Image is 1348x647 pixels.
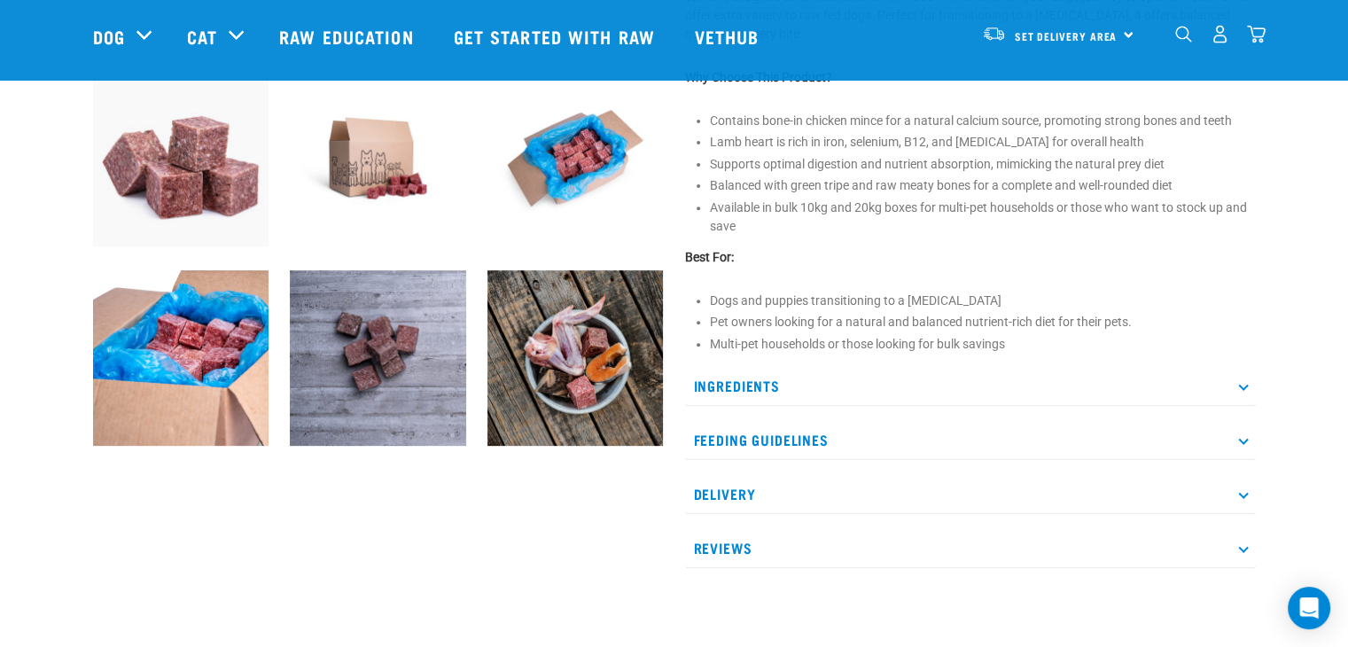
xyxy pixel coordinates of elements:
li: Contains bone-in chicken mince for a natural calcium source, promoting strong bones and teeth [710,112,1256,130]
img: home-icon-1@2x.png [1175,26,1192,43]
img: Raw Essentials Bulk 10kg Raw Dog Food Box [487,70,664,246]
img: Assortment of Raw Essentials Ingredients Including, Salmon Fillet, Cubed Beef And Tripe, Turkey W... [487,270,664,447]
img: home-icon@2x.png [1247,25,1266,43]
img: ?1041 RE Lamb Mix 01 [93,70,269,246]
img: van-moving.png [982,26,1006,42]
img: Raw Essentials Bulk 10kg Raw Dog Food Box Exterior Design [290,70,466,246]
strong: Why Choose This Product? [685,70,832,84]
strong: Best For: [685,250,734,264]
li: Multi-pet households or those looking for bulk savings [710,335,1256,354]
a: Cat [187,23,217,50]
li: Balanced with green tripe and raw meaty bones for a complete and well-rounded diet [710,176,1256,195]
li: Supports optimal digestion and nutrient absorption, mimicking the natural prey diet [710,155,1256,174]
span: Set Delivery Area [1015,33,1118,39]
li: Available in bulk 10kg and 20kg boxes for multi-pet households or those who want to stock up and ... [710,199,1256,236]
li: Dogs and puppies transitioning to a [MEDICAL_DATA] [710,292,1256,310]
a: Raw Education [261,1,435,72]
li: Lamb heart is rich in iron, selenium, B12, and [MEDICAL_DATA] for overall health [710,133,1256,152]
li: Pet owners looking for a natural and balanced nutrient-rich diet for their pets. [710,313,1256,331]
a: Vethub [677,1,782,72]
p: Ingredients [685,366,1256,406]
div: Open Intercom Messenger [1288,587,1330,629]
p: Feeding Guidelines [685,420,1256,460]
p: Reviews [685,528,1256,568]
img: Lamb Mix [290,270,466,447]
img: Raw Essentials 2024 July2597 [93,270,269,447]
p: Delivery [685,474,1256,514]
a: Dog [93,23,125,50]
img: user.png [1211,25,1229,43]
a: Get started with Raw [436,1,677,72]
